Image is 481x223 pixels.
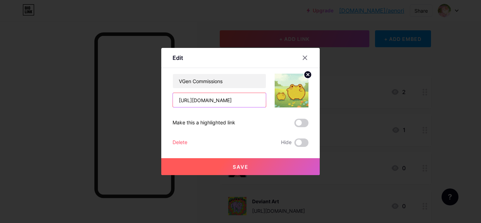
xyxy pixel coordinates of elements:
div: Make this a highlighted link [173,119,235,127]
div: Edit [173,54,183,62]
span: Hide [281,138,292,147]
button: Save [161,158,320,175]
input: URL [173,93,266,107]
span: Save [233,164,249,170]
input: Title [173,74,266,88]
img: link_thumbnail [275,74,308,107]
div: Delete [173,138,187,147]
